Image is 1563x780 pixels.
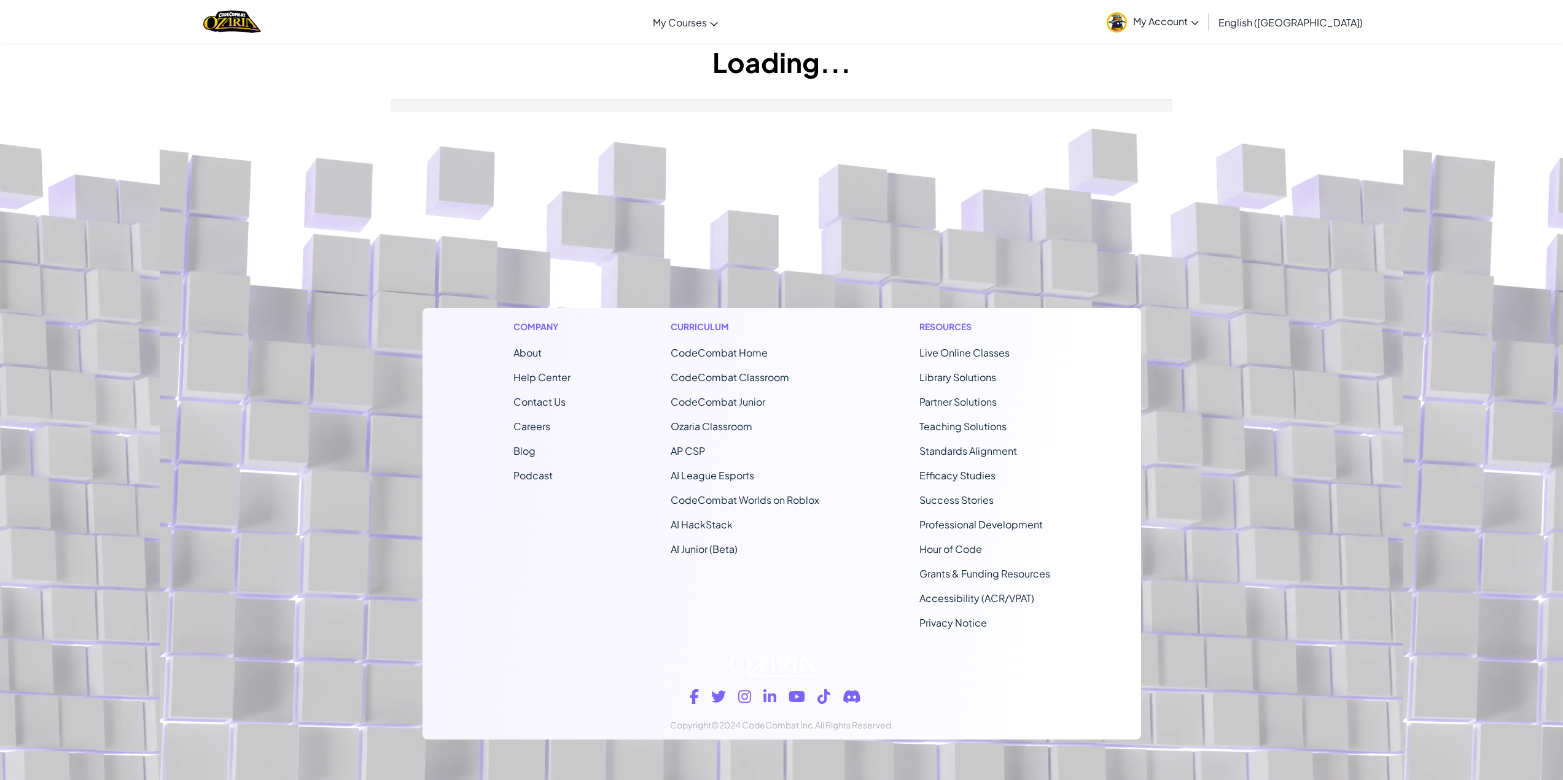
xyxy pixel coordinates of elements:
[919,518,1043,531] a: Professional Development
[919,444,1017,457] a: Standards Alignment
[671,395,765,408] a: CodeCombat Junior
[513,444,536,457] a: Blog
[919,616,987,629] a: Privacy Notice
[711,719,815,730] span: ©2024 CodeCombat Inc.
[919,567,1050,580] a: Grants & Funding Resources
[671,420,752,433] a: Ozaria Classroom
[653,16,707,29] span: My Courses
[1101,2,1205,41] a: My Account
[1218,16,1363,29] span: English ([GEOGRAPHIC_DATA])
[671,543,738,555] a: AI Junior (Beta)
[513,346,542,359] a: About
[919,320,1050,333] h1: Resources
[919,420,1007,433] a: Teaching Solutions
[1133,15,1199,28] span: My Account
[919,371,996,384] a: Library Solutions
[671,346,768,359] span: CodeCombat Home
[729,652,822,677] img: Ozaria logo
[203,9,260,34] img: Home
[919,592,1034,604] a: Accessibility (ACR/VPAT)
[513,395,566,408] span: Contact Us
[203,9,260,34] a: Ozaria by CodeCombat logo
[513,320,571,333] h1: Company
[815,719,894,730] span: All Rights Reserved.
[919,346,1010,359] a: Live Online Classes
[671,493,819,506] a: CodeCombat Worlds on Roblox
[513,469,553,482] a: Podcast
[919,493,994,506] a: Success Stories
[919,469,996,482] a: Efficacy Studies
[671,320,819,333] h1: Curriculum
[671,469,754,482] a: AI League Esports
[1212,6,1369,39] a: English ([GEOGRAPHIC_DATA])
[919,543,982,555] a: Hour of Code
[671,371,789,384] a: CodeCombat Classroom
[919,395,997,408] a: Partner Solutions
[513,420,550,433] a: Careers
[670,719,711,730] span: Copyright
[1107,12,1127,33] img: avatar
[513,371,571,384] a: Help Center
[671,444,705,457] a: AP CSP
[671,518,733,531] a: AI HackStack
[647,6,724,39] a: My Courses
